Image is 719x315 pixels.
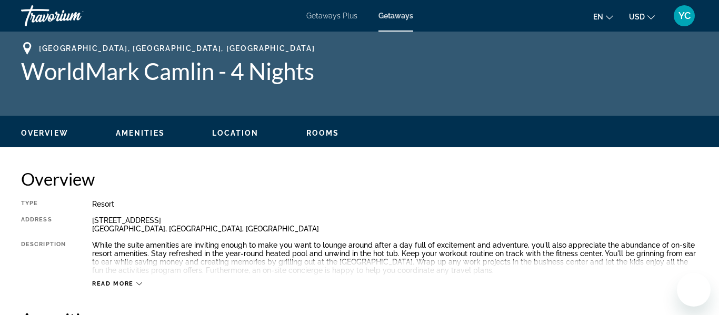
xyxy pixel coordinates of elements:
[21,200,66,208] div: Type
[116,128,165,138] button: Amenities
[593,13,603,21] span: en
[39,44,315,53] span: [GEOGRAPHIC_DATA], [GEOGRAPHIC_DATA], [GEOGRAPHIC_DATA]
[593,9,613,24] button: Change language
[306,128,339,138] button: Rooms
[21,2,126,29] a: Travorium
[21,168,698,189] h2: Overview
[677,273,711,307] iframe: Button to launch messaging window
[629,9,655,24] button: Change currency
[21,57,698,85] h1: WorldMark Camlin - 4 Nights
[21,241,66,275] div: Description
[212,129,259,137] span: Location
[92,216,698,233] div: [STREET_ADDRESS] [GEOGRAPHIC_DATA], [GEOGRAPHIC_DATA], [GEOGRAPHIC_DATA]
[671,5,698,27] button: User Menu
[678,11,691,21] span: YC
[212,128,259,138] button: Location
[306,129,339,137] span: Rooms
[629,13,645,21] span: USD
[92,241,698,275] div: While the suite amenities are inviting enough to make you want to lounge around after a day full ...
[306,12,357,20] a: Getaways Plus
[21,129,68,137] span: Overview
[92,200,698,208] div: Resort
[92,280,134,287] span: Read more
[378,12,413,20] a: Getaways
[21,216,66,233] div: Address
[21,128,68,138] button: Overview
[92,280,142,288] button: Read more
[116,129,165,137] span: Amenities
